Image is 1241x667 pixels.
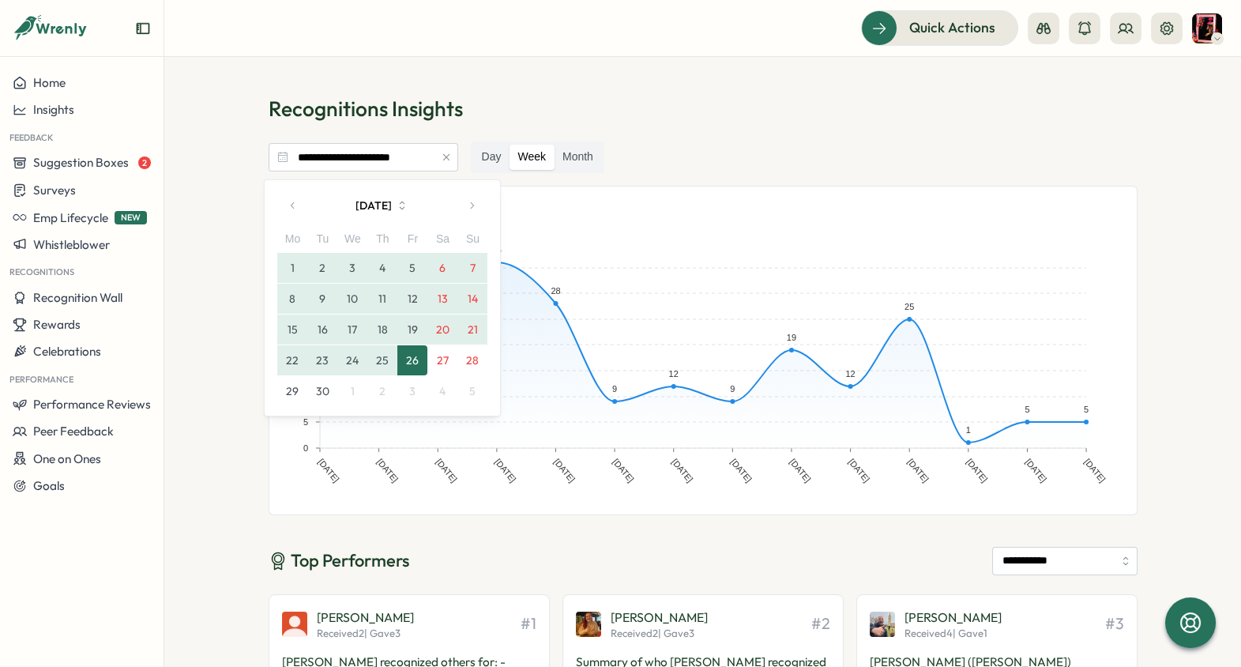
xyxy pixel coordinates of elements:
[1082,457,1107,484] text: [DATE]
[397,231,427,248] div: Fr
[282,612,307,637] img: 44be918da2562643b530084137a91e67.jpg
[670,457,694,484] text: [DATE]
[367,345,397,375] button: 25
[317,627,414,641] span: Received 2 | Gave 3
[33,155,129,170] span: Suggestion Boxes
[269,548,409,573] h3: Top Performers
[611,608,708,627] span: [PERSON_NAME]
[493,457,517,484] text: [DATE]
[337,284,367,314] button: 10
[555,145,601,170] label: Month
[337,253,367,283] button: 3
[135,21,151,36] button: Expand sidebar
[521,612,536,636] div: # 1
[138,156,151,169] span: 2
[33,290,122,305] span: Recognition Wall
[33,75,66,90] span: Home
[33,397,151,412] span: Performance Reviews
[303,443,307,453] text: 0
[457,284,487,314] button: 14
[307,253,337,283] button: 2
[316,457,340,484] text: [DATE]
[367,376,397,406] button: 2
[576,612,601,637] img: 3008544451698_0221d729dcaf50afd574_original.png
[277,253,307,283] button: 1
[277,315,307,345] button: 15
[303,417,307,427] text: 5
[337,345,367,375] button: 24
[33,451,101,466] span: One on Ones
[1192,13,1222,43] img: Ruth
[33,424,114,439] span: Peer Feedback
[427,231,457,248] div: Sa
[337,231,367,248] div: We
[728,457,753,484] text: [DATE]
[427,315,457,345] button: 20
[870,608,1002,641] a: [PERSON_NAME]Received4| Gave1
[457,231,487,248] div: Su
[434,457,458,484] text: [DATE]
[115,211,147,224] span: NEW
[337,376,367,406] button: 1
[904,627,1002,641] span: Received 4 | Gave 1
[33,210,108,225] span: Emp Lifecycle
[427,284,457,314] button: 13
[861,10,1018,45] button: Quick Actions
[33,344,101,359] span: Celebrations
[870,612,895,637] img: 7063276012229_abf0b0bd90cdf1cc4bb2_original.png
[307,284,337,314] button: 9
[427,253,457,283] button: 6
[33,102,74,117] span: Insights
[33,237,110,252] span: Whistleblower
[457,376,487,406] button: 5
[307,376,337,406] button: 30
[905,457,930,484] text: [DATE]
[367,253,397,283] button: 4
[288,205,1118,230] p: Recognitions Given
[397,253,427,283] button: 5
[367,231,397,248] div: Th
[282,608,414,641] a: [PERSON_NAME]Received2| Gave3
[551,457,576,484] text: [DATE]
[307,315,337,345] button: 16
[474,145,510,170] label: Day
[277,284,307,314] button: 8
[269,95,1138,122] p: Recognitions Insights
[457,253,487,283] button: 7
[1105,612,1124,636] div: # 3
[909,17,995,38] span: Quick Actions
[427,345,457,375] button: 27
[397,315,427,345] button: 19
[904,608,1002,627] span: [PERSON_NAME]
[397,376,427,406] button: 3
[510,145,554,170] label: Week
[576,608,708,641] a: [PERSON_NAME]Received2| Gave3
[457,315,487,345] button: 21
[337,315,367,345] button: 17
[367,284,397,314] button: 11
[277,345,307,375] button: 22
[33,478,65,493] span: Goals
[367,315,397,345] button: 18
[811,612,830,636] div: # 2
[611,457,635,484] text: [DATE]
[611,627,708,641] span: Received 2 | Gave 3
[277,231,307,248] div: Mo
[397,284,427,314] button: 12
[1023,457,1047,484] text: [DATE]
[33,317,81,332] span: Rewards
[965,457,989,484] text: [DATE]
[847,457,871,484] text: [DATE]
[307,345,337,375] button: 23
[33,183,76,198] span: Surveys
[788,457,812,484] text: [DATE]
[317,608,414,627] span: [PERSON_NAME]
[457,345,487,375] button: 28
[309,190,456,221] button: [DATE]
[397,345,427,375] button: 26
[427,376,457,406] button: 4
[307,231,337,248] div: Tu
[277,376,307,406] button: 29
[375,457,400,484] text: [DATE]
